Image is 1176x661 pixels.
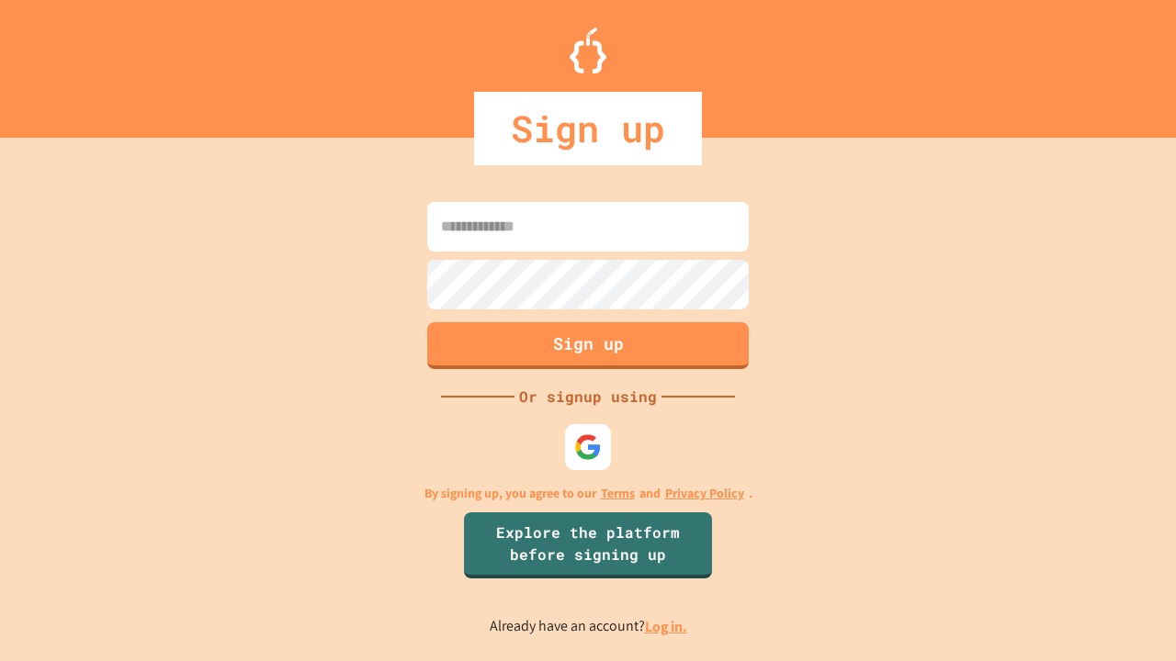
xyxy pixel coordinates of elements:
[514,386,661,408] div: Or signup using
[474,92,702,165] div: Sign up
[574,433,602,461] img: google-icon.svg
[570,28,606,73] img: Logo.svg
[645,617,687,636] a: Log in.
[424,484,752,503] p: By signing up, you agree to our and .
[601,484,635,503] a: Terms
[427,322,749,369] button: Sign up
[464,512,712,578] a: Explore the platform before signing up
[665,484,744,503] a: Privacy Policy
[490,615,687,638] p: Already have an account?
